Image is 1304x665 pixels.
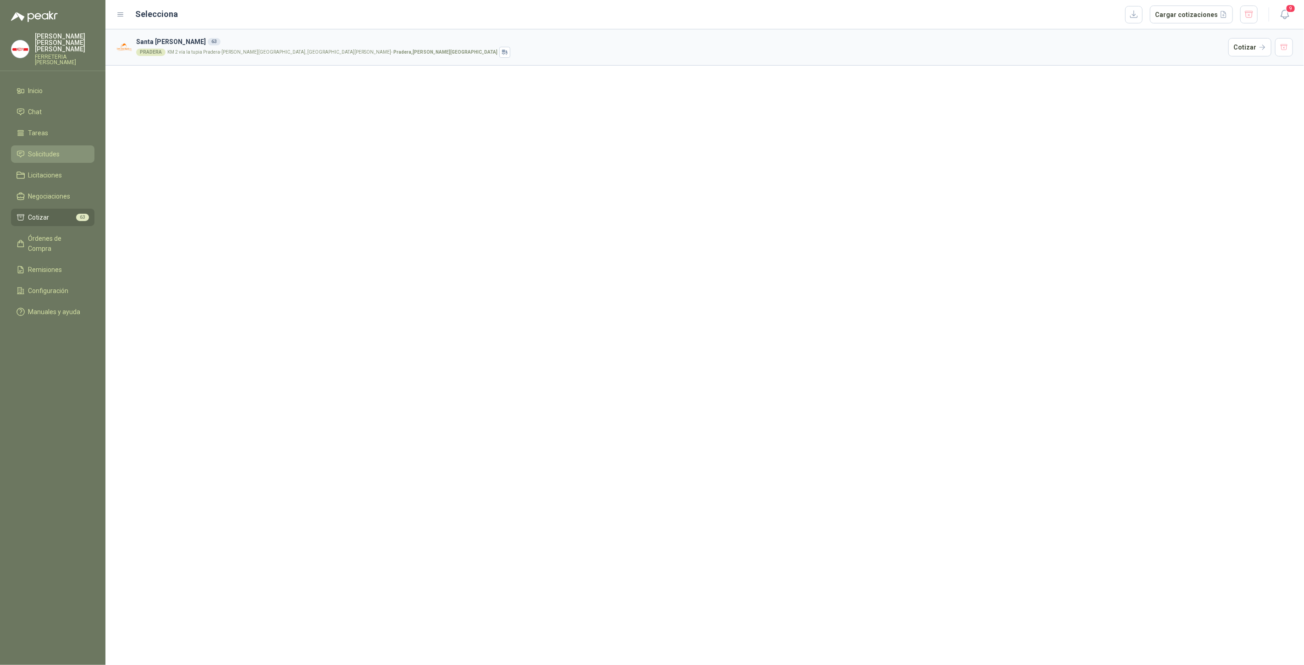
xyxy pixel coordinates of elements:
button: 9 [1276,6,1293,23]
span: Inicio [28,86,43,96]
span: Tareas [28,128,49,138]
span: Licitaciones [28,170,62,180]
a: Tareas [11,124,94,142]
span: Chat [28,107,42,117]
span: Remisiones [28,265,62,275]
span: Órdenes de Compra [28,233,86,254]
img: Company Logo [11,40,29,58]
p: [PERSON_NAME] [PERSON_NAME] [PERSON_NAME] [35,33,94,52]
a: Solicitudes [11,145,94,163]
strong: Pradera , [PERSON_NAME][GEOGRAPHIC_DATA] [393,50,497,55]
button: Cargar cotizaciones [1150,6,1233,24]
div: 63 [208,38,221,45]
div: PRADERA [136,49,166,56]
a: Remisiones [11,261,94,278]
span: 63 [76,214,89,221]
a: Configuración [11,282,94,299]
span: Solicitudes [28,149,60,159]
a: Inicio [11,82,94,100]
span: Negociaciones [28,191,71,201]
a: Cotizar63 [11,209,94,226]
a: Órdenes de Compra [11,230,94,257]
span: Configuración [28,286,69,296]
span: 9 [1286,4,1296,13]
p: FERRETERIA [PERSON_NAME] [35,54,94,65]
span: Cotizar [28,212,50,222]
img: Company Logo [116,39,133,55]
p: KM 2 vía la tupia Pradera-[PERSON_NAME][GEOGRAPHIC_DATA], [GEOGRAPHIC_DATA][PERSON_NAME] - [167,50,497,55]
a: Chat [11,103,94,121]
a: Manuales y ayuda [11,303,94,321]
h3: Santa [PERSON_NAME] [136,37,1225,47]
a: Negociaciones [11,188,94,205]
span: Manuales y ayuda [28,307,81,317]
img: Logo peakr [11,11,58,22]
h2: Selecciona [136,8,178,21]
a: Licitaciones [11,166,94,184]
button: Cotizar [1228,38,1271,56]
